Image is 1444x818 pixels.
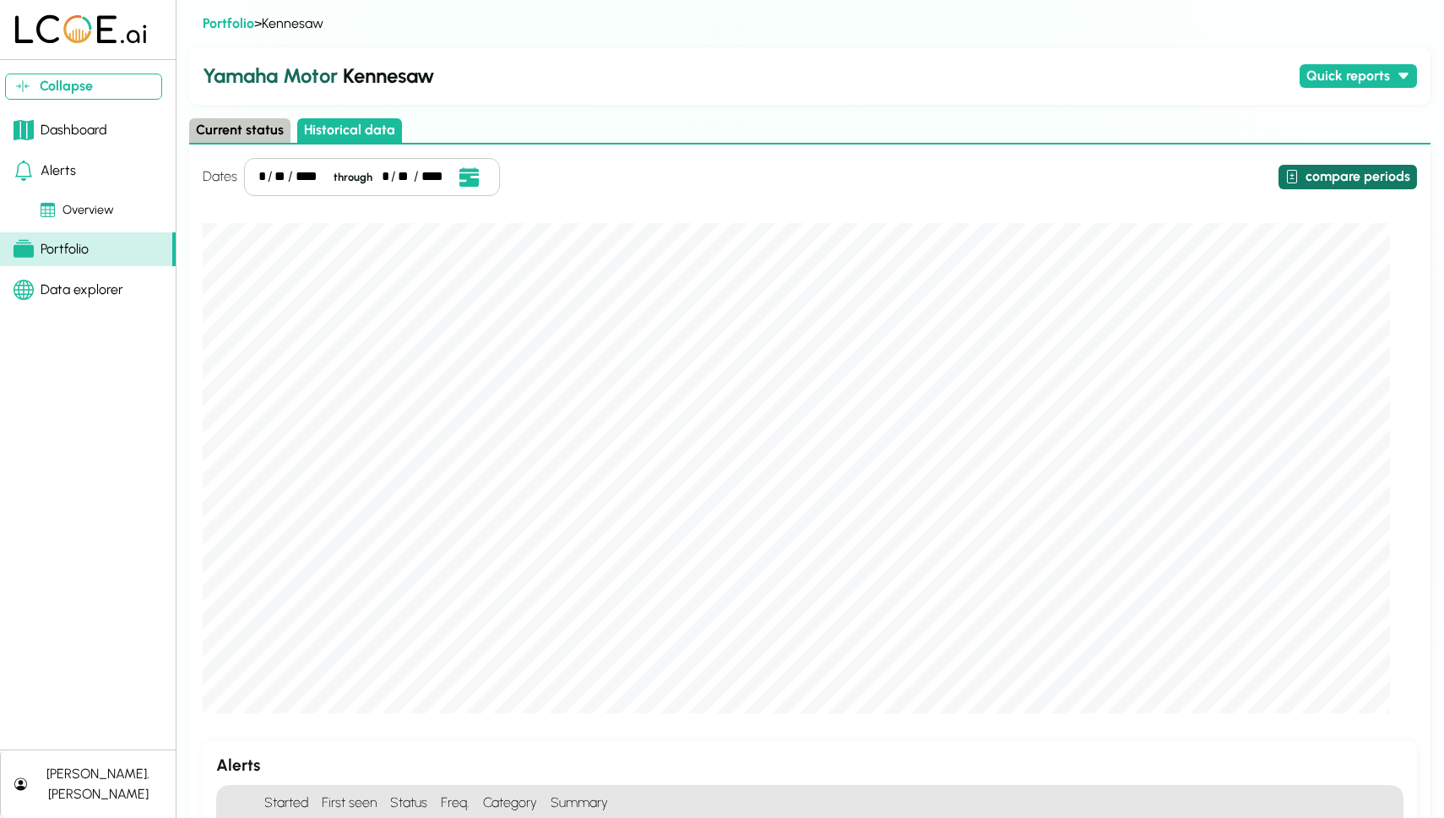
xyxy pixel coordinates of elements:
div: year, [421,166,451,187]
div: [PERSON_NAME].[PERSON_NAME] [34,764,162,804]
div: month, [258,166,265,187]
button: Historical data [297,118,402,143]
div: > Kennesaw [203,14,1417,34]
div: through [327,169,379,185]
div: Alerts [14,161,76,181]
button: Current status [189,118,290,143]
button: compare periods [1278,165,1417,189]
div: Portfolio [14,239,89,259]
h3: Alerts [216,754,1403,778]
div: Select page state [189,118,1430,145]
a: Portfolio [203,15,254,31]
button: Open date picker [453,166,485,188]
div: Data explorer [14,280,123,300]
div: day, [274,166,286,187]
div: Dashboard [14,120,107,140]
button: Quick reports [1300,64,1417,89]
div: / [414,166,419,187]
div: year, [296,166,325,187]
div: / [268,166,273,187]
div: month, [382,166,388,187]
span: Yamaha Motor [203,63,338,88]
div: Overview [41,201,114,220]
div: / [288,166,293,187]
div: day, [398,166,412,187]
button: Collapse [5,74,162,100]
h2: Kennesaw [203,61,1293,91]
div: / [391,166,396,187]
h4: Dates [203,166,237,187]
